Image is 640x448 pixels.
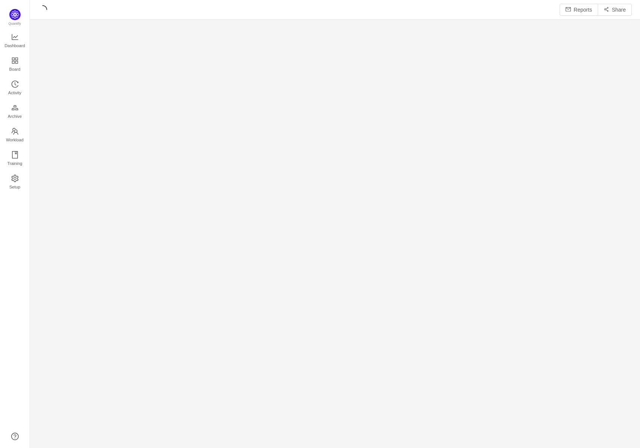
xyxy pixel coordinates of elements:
a: Workload [11,128,19,143]
span: Training [7,156,22,171]
a: Training [11,151,19,166]
i: icon: book [11,151,19,159]
i: icon: gold [11,104,19,111]
button: icon: mailReports [560,4,598,16]
a: Board [11,57,19,72]
span: Board [9,62,21,77]
span: Dashboard [4,38,25,53]
i: icon: history [11,80,19,88]
span: Archive [8,109,22,124]
i: icon: team [11,128,19,135]
i: icon: appstore [11,57,19,64]
span: Activity [8,85,21,100]
a: Setup [11,175,19,190]
i: icon: line-chart [11,33,19,41]
span: Workload [6,132,24,147]
a: Dashboard [11,34,19,49]
span: Quantify [9,22,21,25]
a: icon: question-circle [11,433,19,440]
i: icon: setting [11,175,19,182]
button: icon: share-altShare [598,4,632,16]
span: Setup [9,179,20,194]
i: icon: loading [38,5,47,14]
a: Activity [11,81,19,96]
a: Archive [11,104,19,119]
img: Quantify [9,9,21,20]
